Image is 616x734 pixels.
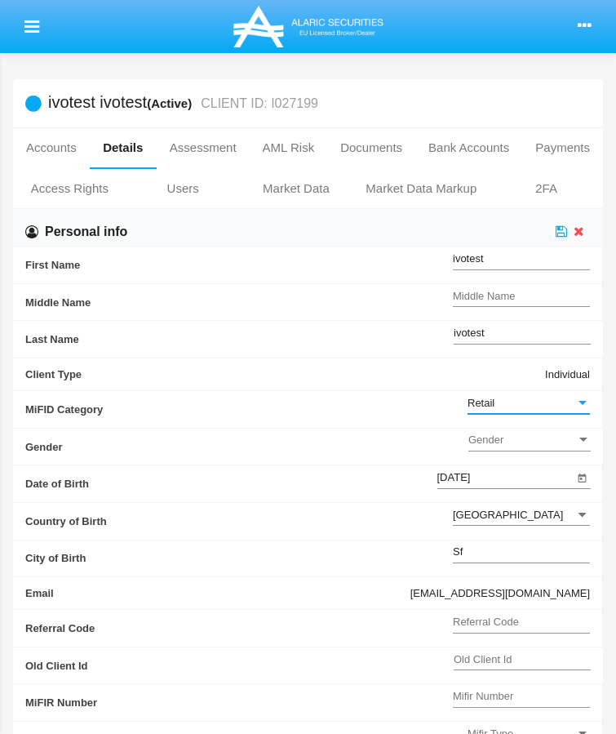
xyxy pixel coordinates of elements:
span: First Name [25,247,453,283]
span: Gender [468,433,576,447]
h5: ivotest ivotest [48,94,318,113]
a: Documents [327,128,415,167]
span: Old Client Id [25,647,454,684]
a: Payments [522,128,603,167]
a: Market Data Markup [352,169,490,208]
a: Details [90,128,157,167]
span: Email [25,587,410,599]
span: [EMAIL_ADDRESS][DOMAIN_NAME] [410,587,590,599]
a: Bank Accounts [415,128,522,167]
span: Last Name [25,321,454,358]
span: City of Birth [25,540,453,577]
span: Referral Code [25,610,453,647]
small: CLIENT ID: I027199 [197,97,318,110]
span: Individual [545,368,590,380]
a: Assessment [157,128,250,167]
span: MiFID Category [25,391,468,428]
a: Market Data [240,169,353,208]
h6: Personal info [45,223,127,241]
span: Middle Name [25,284,453,321]
a: 2FA [490,169,603,208]
span: MiFIR Number [25,684,453,721]
span: Client Type [25,368,545,380]
span: Gender [25,429,468,465]
div: (Active) [147,94,197,113]
span: Retail [468,397,494,409]
a: Users [126,169,240,208]
a: AML Risk [250,128,328,167]
span: Date of Birth [25,465,437,502]
a: Accounts [13,128,90,167]
button: Open calendar [574,469,591,485]
span: Country of Birth [25,503,453,540]
img: Logo image [231,2,386,52]
a: Access Rights [13,169,126,208]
